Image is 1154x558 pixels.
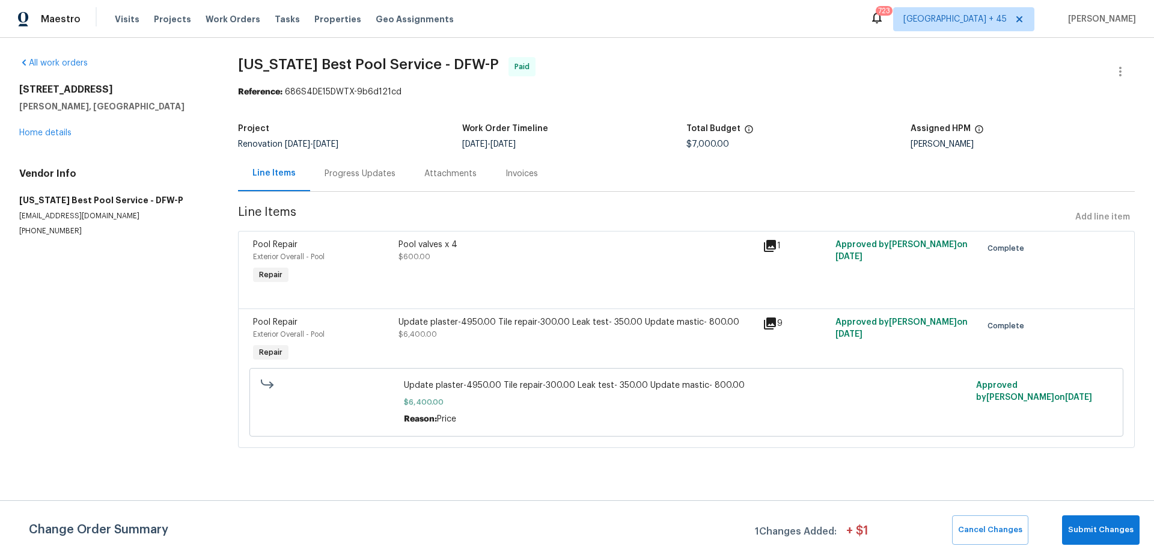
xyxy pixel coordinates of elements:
[285,140,338,149] span: -
[835,318,968,339] span: Approved by [PERSON_NAME] on
[206,13,260,25] span: Work Orders
[686,124,740,133] h5: Total Budget
[238,140,338,149] span: Renovation
[988,242,1029,254] span: Complete
[19,84,209,96] h2: [STREET_ADDRESS]
[462,140,516,149] span: -
[462,140,487,149] span: [DATE]
[19,129,72,137] a: Home details
[398,253,430,260] span: $600.00
[686,140,729,149] span: $7,000.00
[275,15,300,23] span: Tasks
[19,100,209,112] h5: [PERSON_NAME], [GEOGRAPHIC_DATA]
[404,415,437,423] span: Reason:
[238,88,282,96] b: Reference:
[835,241,968,261] span: Approved by [PERSON_NAME] on
[398,239,756,251] div: Pool valves x 4
[911,124,971,133] h5: Assigned HPM
[154,13,191,25] span: Projects
[398,331,437,338] span: $6,400.00
[878,5,890,17] div: 723
[285,140,310,149] span: [DATE]
[238,206,1070,228] span: Line Items
[19,211,209,221] p: [EMAIL_ADDRESS][DOMAIN_NAME]
[376,13,454,25] span: Geo Assignments
[903,13,1007,25] span: [GEOGRAPHIC_DATA] + 45
[974,124,984,140] span: The hpm assigned to this work order.
[1063,13,1136,25] span: [PERSON_NAME]
[19,168,209,180] h4: Vendor Info
[911,140,1135,149] div: [PERSON_NAME]
[252,167,296,179] div: Line Items
[19,194,209,206] h5: [US_STATE] Best Pool Service - DFW-P
[744,124,754,140] span: The total cost of line items that have been proposed by Opendoor. This sum includes line items th...
[404,396,969,408] span: $6,400.00
[41,13,81,25] span: Maestro
[238,57,499,72] span: [US_STATE] Best Pool Service - DFW-P
[835,253,862,261] span: [DATE]
[490,140,516,149] span: [DATE]
[398,316,756,328] div: Update plaster-4950.00 Tile repair-300.00 Leak test- 350.00 Update mastic- 800.00
[835,330,862,339] span: [DATE]
[238,86,1135,98] div: 686S4DE15DWTX-9b6d121cd
[437,415,456,423] span: Price
[254,346,287,358] span: Repair
[976,381,1092,402] span: Approved by [PERSON_NAME] on
[424,168,477,180] div: Attachments
[325,168,395,180] div: Progress Updates
[314,13,361,25] span: Properties
[253,253,325,260] span: Exterior Overall - Pool
[253,331,325,338] span: Exterior Overall - Pool
[253,241,298,249] span: Pool Repair
[254,269,287,281] span: Repair
[238,124,269,133] h5: Project
[763,239,828,253] div: 1
[253,318,298,327] span: Pool Repair
[514,61,534,73] span: Paid
[313,140,338,149] span: [DATE]
[19,59,88,67] a: All work orders
[19,226,209,236] p: [PHONE_NUMBER]
[462,124,548,133] h5: Work Order Timeline
[1065,393,1092,402] span: [DATE]
[115,13,139,25] span: Visits
[988,320,1029,332] span: Complete
[404,379,969,391] span: Update plaster-4950.00 Tile repair-300.00 Leak test- 350.00 Update mastic- 800.00
[763,316,828,331] div: 9
[505,168,538,180] div: Invoices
